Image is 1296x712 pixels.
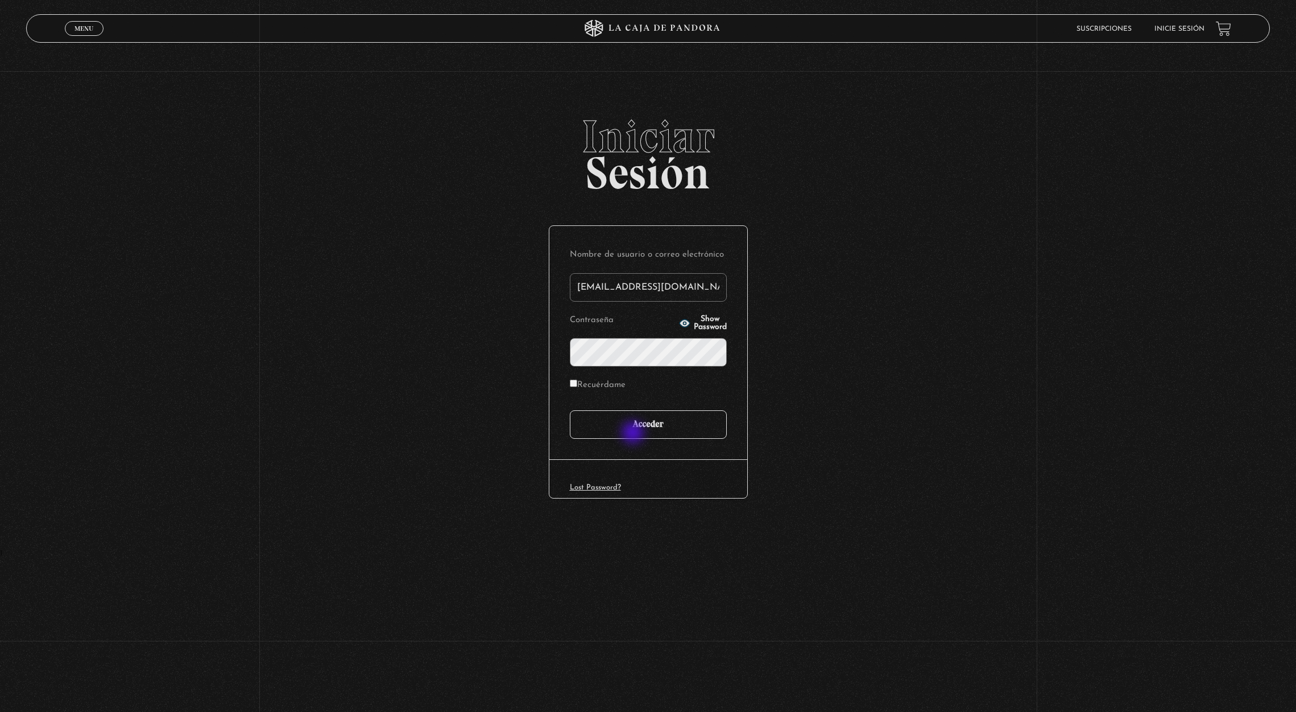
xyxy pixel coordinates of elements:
a: Lost Password? [570,484,621,491]
label: Contraseña [570,312,676,330]
input: Recuérdame [570,380,577,387]
a: Inicie sesión [1154,26,1204,32]
span: Iniciar [26,114,1270,159]
label: Recuérdame [570,377,626,394]
input: Acceder [570,410,727,439]
button: Show Password [679,315,727,331]
h2: Sesión [26,114,1270,187]
a: View your shopping cart [1216,21,1231,36]
span: Menu [74,25,93,32]
span: Show Password [694,315,727,331]
label: Nombre de usuario o correo electrónico [570,246,727,264]
a: Suscripciones [1076,26,1132,32]
span: Cerrar [71,35,98,43]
